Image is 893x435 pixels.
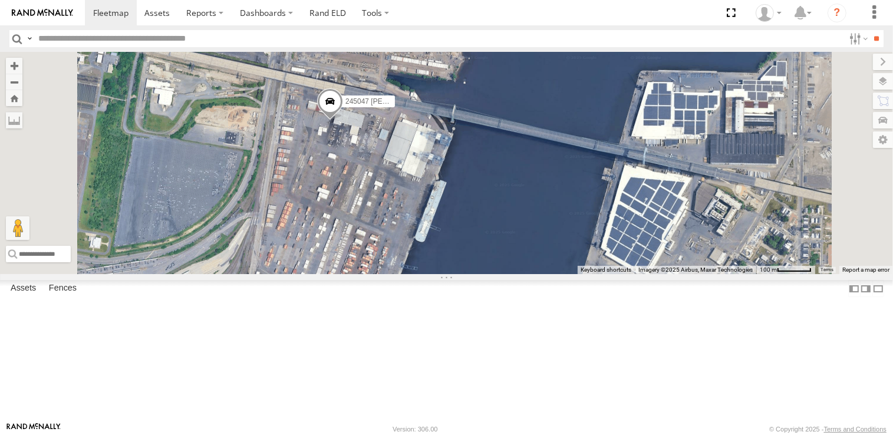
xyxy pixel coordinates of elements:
button: Zoom Home [6,90,22,106]
label: Map Settings [873,131,893,148]
div: Version: 306.00 [393,426,437,433]
a: Report a map error [842,266,889,273]
img: rand-logo.svg [12,9,73,17]
button: Zoom in [6,58,22,74]
div: © Copyright 2025 - [769,426,887,433]
span: 100 m [760,266,777,273]
span: 245047 [PERSON_NAME] [345,97,429,105]
label: Hide Summary Table [872,280,884,297]
a: Terms and Conditions [824,426,887,433]
button: Map Scale: 100 m per 55 pixels [756,266,815,274]
button: Keyboard shortcuts [581,266,631,274]
label: Fences [43,281,83,297]
a: Visit our Website [6,423,61,435]
a: Terms (opens in new tab) [821,267,833,272]
i: ? [828,4,846,22]
label: Dock Summary Table to the Right [860,280,872,297]
label: Dock Summary Table to the Left [848,280,860,297]
label: Search Query [25,30,34,47]
button: Drag Pegman onto the map to open Street View [6,216,29,240]
div: Dale Gerhard [752,4,786,22]
label: Measure [6,112,22,128]
label: Assets [5,281,42,297]
label: Search Filter Options [845,30,870,47]
button: Zoom out [6,74,22,90]
span: Imagery ©2025 Airbus, Maxar Technologies [638,266,753,273]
